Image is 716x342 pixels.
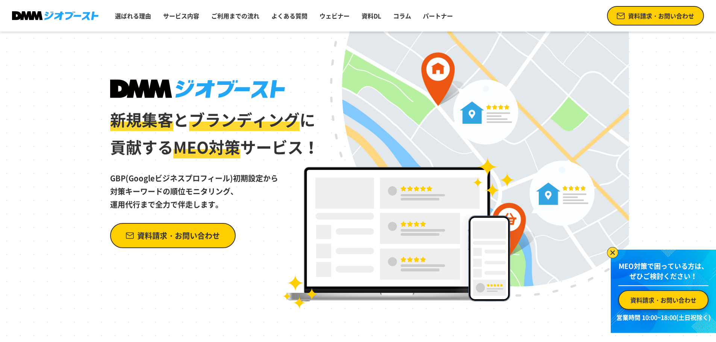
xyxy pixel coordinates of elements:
[137,229,220,242] span: 資料請求・お問い合わせ
[189,108,300,131] span: ブランディング
[110,223,236,248] a: 資料請求・お問い合わせ
[615,313,711,322] p: 営業時間 10:00~18:00(土日祝除く)
[110,80,320,161] h1: と に 貢献する サービス！
[359,8,384,23] a: 資料DL
[208,8,262,23] a: ご利用までの流れ
[420,8,456,23] a: パートナー
[268,8,310,23] a: よくある質問
[618,261,708,286] p: MEO対策で困っている方は、 ぜひご検討ください！
[112,8,154,23] a: 選ばれる理由
[316,8,353,23] a: ウェビナー
[628,11,694,20] span: 資料請求・お問い合わせ
[110,108,173,131] span: 新規集客
[607,247,618,258] img: バナーを閉じる
[390,8,414,23] a: コラム
[110,161,320,211] p: GBP(Googleビジネスプロフィール)初期設定から 対策キーワードの順位モニタリング、 運用代行まで全力で伴走します。
[110,80,285,98] img: DMMジオブースト
[12,11,98,21] img: DMMジオブースト
[618,290,708,310] a: 資料請求・お問い合わせ
[630,295,696,304] span: 資料請求・お問い合わせ
[160,8,202,23] a: サービス内容
[607,6,704,26] a: 資料請求・お問い合わせ
[173,135,240,158] span: MEO対策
